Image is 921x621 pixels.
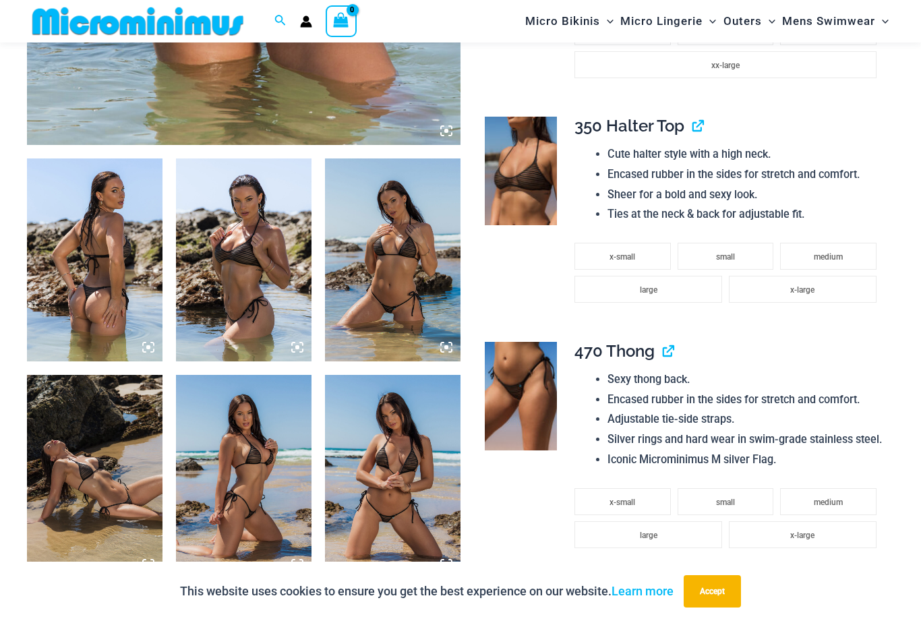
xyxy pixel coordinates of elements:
span: Outers [723,4,762,38]
li: x-small [574,243,671,270]
span: Menu Toggle [703,4,716,38]
li: Silver rings and hard wear in swim-grade stainless steel. [607,430,883,450]
img: Tide Lines Black 308 Tri Top 480 Micro [325,375,460,578]
li: large [574,521,722,548]
li: Cute halter style with a high neck. [607,144,883,165]
span: Menu Toggle [762,4,775,38]
img: Tide Lines Black 308 Tri Top 480 Micro [325,158,460,361]
span: 350 Halter Top [574,116,684,136]
span: medium [814,252,843,262]
a: Micro LingerieMenu ToggleMenu Toggle [617,4,719,38]
img: Tide Lines Black 308 Tri Top 480 Micro [27,375,162,578]
li: small [678,243,774,270]
span: Micro Bikinis [525,4,600,38]
img: Tide Lines Black 350 Halter Top 470 Thong [27,158,162,361]
li: Adjustable tie-side straps. [607,409,883,430]
a: Micro BikinisMenu ToggleMenu Toggle [522,4,617,38]
li: x-large [729,276,877,303]
li: xx-large [574,51,877,78]
li: x-small [574,488,671,515]
a: Search icon link [274,13,287,30]
span: x-small [610,252,635,262]
li: medium [780,243,877,270]
img: Tide Lines Black 308 Tri Top 480 Micro [176,375,311,578]
span: x-large [790,285,814,295]
a: Account icon link [300,16,312,28]
li: x-large [729,521,877,548]
span: x-small [610,498,635,507]
span: xx-large [711,61,740,70]
img: Tide Lines Black 350 Halter Top [485,117,557,225]
span: 470 Thong [574,341,655,361]
li: Sheer for a bold and sexy look. [607,185,883,205]
span: small [716,498,735,507]
span: Menu Toggle [875,4,889,38]
span: large [640,531,657,540]
span: large [640,285,657,295]
li: Iconic Microminimus M silver Flag. [607,450,883,470]
button: Accept [684,575,741,608]
li: Encased rubber in the sides for stretch and comfort. [607,390,883,410]
span: medium [814,498,843,507]
li: Sexy thong back. [607,369,883,390]
a: Learn more [612,584,674,598]
span: x-large [790,531,814,540]
li: medium [780,488,877,515]
span: small [716,252,735,262]
p: This website uses cookies to ensure you get the best experience on our website. [180,581,674,601]
li: small [678,488,774,515]
span: Mens Swimwear [782,4,875,38]
li: large [574,276,722,303]
img: Tide Lines Black 350 Halter Top 470 Thong [176,158,311,361]
a: Mens SwimwearMenu ToggleMenu Toggle [779,4,892,38]
span: Micro Lingerie [620,4,703,38]
li: Encased rubber in the sides for stretch and comfort. [607,165,883,185]
img: MM SHOP LOGO FLAT [27,6,249,36]
a: View Shopping Cart, empty [326,5,357,36]
li: Ties at the neck & back for adjustable fit. [607,204,883,225]
a: OutersMenu ToggleMenu Toggle [720,4,779,38]
img: Tide Lines Black 470 Thong [485,342,557,450]
span: Menu Toggle [600,4,614,38]
nav: Site Navigation [520,2,894,40]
